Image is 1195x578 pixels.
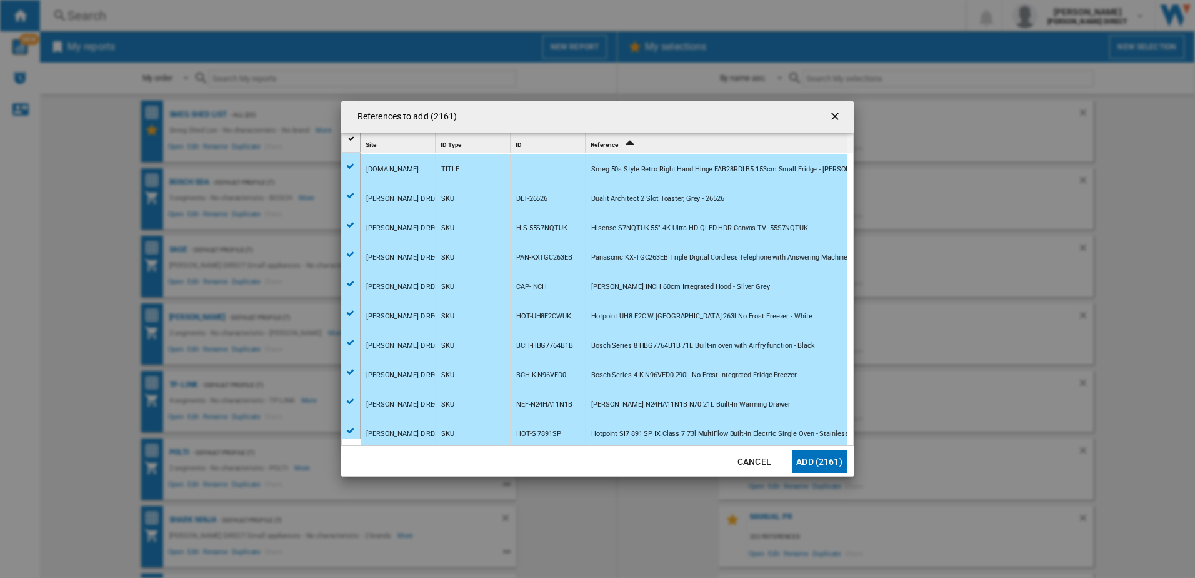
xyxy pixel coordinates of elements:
[441,185,454,213] div: SKU
[441,302,454,331] div: SKU
[591,141,618,148] span: Reference
[591,361,797,390] div: Bosch Series 4 KIN96VFD0 290L No Frost Integrated Fridge Freezer
[591,273,770,302] div: [PERSON_NAME] INCH 60cm Integrated Hood - Silver Grey
[366,243,443,272] div: [PERSON_NAME] DIRECT
[591,214,808,243] div: Hisense S7NQTUK 55" 4K Ultra HD QLED HDR Canvas TV- 55S7NQTUK
[591,420,866,449] div: Hotpoint SI7 891 SP IX Class 7 73l MultiFlow Built-in Electric Single Oven - Stainless Steel
[441,141,461,148] span: ID Type
[516,302,571,331] div: HOT-UH8F2CWUK
[441,273,454,302] div: SKU
[829,110,844,125] ng-md-icon: getI18NText('BUTTONS.CLOSE_DIALOG')
[363,133,435,153] div: Site Sort None
[366,155,419,184] div: [DOMAIN_NAME]
[441,390,454,419] div: SKU
[438,133,510,153] div: ID Type Sort None
[619,141,639,148] span: Sort Ascending
[591,243,847,272] div: Panasonic KX-TGC263EB Triple Digital Cordless Telephone with Answering Machine
[441,420,454,449] div: SKU
[363,133,435,153] div: Sort None
[441,361,454,390] div: SKU
[513,133,585,153] div: Sort None
[441,243,454,272] div: SKU
[366,420,443,449] div: [PERSON_NAME] DIRECT
[588,133,847,153] div: Sort Ascending
[366,302,443,331] div: [PERSON_NAME] DIRECT
[366,214,443,243] div: [PERSON_NAME] DIRECT
[366,141,376,148] span: Site
[591,390,790,419] div: [PERSON_NAME] N24HA11N1B N70 21L Built-In Warming Drawer
[516,390,572,419] div: NEF-N24HA11N1B
[824,104,849,129] button: getI18NText('BUTTONS.CLOSE_DIALOG')
[516,273,547,302] div: CAP-INCH
[351,111,457,123] h4: References to add (2161)
[366,185,443,213] div: [PERSON_NAME] DIRECT
[366,361,443,390] div: [PERSON_NAME] DIRECT
[727,450,782,473] button: Cancel
[591,185,724,213] div: Dualit Architect 2 Slot Toaster, Grey - 26526
[366,273,443,302] div: [PERSON_NAME] DIRECT
[441,155,459,184] div: TITLE
[591,332,815,360] div: Bosch Series 8 HBG7764B1B 71L Built-in oven with Airfry function - Black
[438,133,510,153] div: Sort None
[441,332,454,360] div: SKU
[588,133,847,153] div: Reference Sort Ascending
[516,214,567,243] div: HIS-55S7NQTUK
[516,420,561,449] div: HOT-SI7891SP
[366,332,443,360] div: [PERSON_NAME] DIRECT
[792,450,847,473] button: Add (2161)
[516,361,566,390] div: BCH-KIN96VFD0
[366,390,443,419] div: [PERSON_NAME] DIRECT
[516,243,572,272] div: PAN-KXTGC263EB
[516,332,573,360] div: BCH-HBG7764B1B
[591,155,904,184] div: Smeg 50s Style Retro Right Hand Hinge FAB28RDLB5 153cm Small Fridge - [PERSON_NAME] - D Rated
[516,141,522,148] span: ID
[516,185,547,213] div: DLT-26526
[591,302,812,331] div: Hotpoint UH8 F2C W [GEOGRAPHIC_DATA] 263l No Frost Freezer - White
[513,133,585,153] div: ID Sort None
[441,214,454,243] div: SKU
